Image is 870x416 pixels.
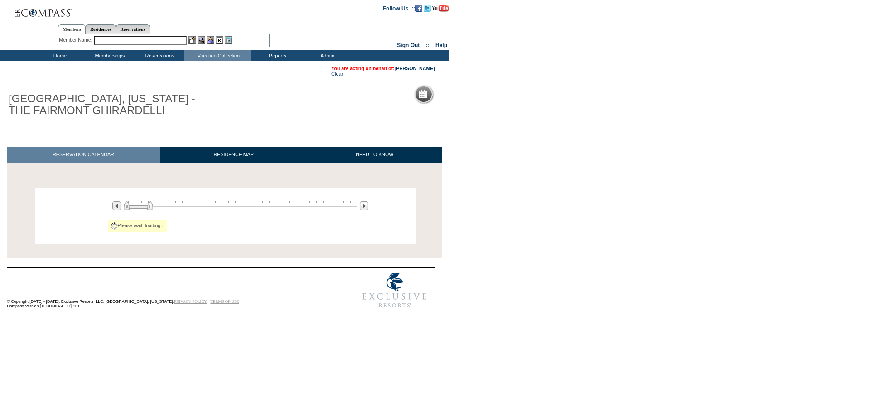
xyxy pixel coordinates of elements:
div: Member Name: [59,36,94,44]
a: Help [435,42,447,48]
img: View [198,36,205,44]
a: Members [58,24,86,34]
img: Previous [112,201,121,210]
img: Reservations [216,36,223,44]
img: Become our fan on Facebook [415,5,422,12]
td: Reservations [134,50,184,61]
a: Residences [86,24,116,34]
img: Next [360,201,368,210]
td: Follow Us :: [383,5,415,12]
div: Please wait, loading... [108,220,168,232]
td: Memberships [84,50,134,61]
img: b_calculator.gif [225,36,232,44]
a: RESERVATION CALENDAR [7,147,160,163]
img: Follow us on Twitter [424,5,431,12]
td: Reports [251,50,301,61]
a: [PERSON_NAME] [395,66,435,71]
td: Home [34,50,84,61]
a: Clear [331,71,343,77]
td: Vacation Collection [184,50,251,61]
img: Exclusive Resorts [354,268,435,313]
a: PRIVACY POLICY [174,299,207,304]
a: Reservations [116,24,150,34]
img: Impersonate [207,36,214,44]
a: TERMS OF USE [211,299,239,304]
a: Follow us on Twitter [424,5,431,10]
a: NEED TO KNOW [307,147,442,163]
h5: Reservation Calendar [430,91,500,97]
h1: [GEOGRAPHIC_DATA], [US_STATE] - THE FAIRMONT GHIRARDELLI [7,91,210,119]
img: spinner2.gif [111,222,118,230]
img: b_edit.gif [188,36,196,44]
a: Become our fan on Facebook [415,5,422,10]
a: RESIDENCE MAP [160,147,308,163]
span: :: [426,42,430,48]
td: © Copyright [DATE] - [DATE]. Exclusive Resorts, LLC. [GEOGRAPHIC_DATA], [US_STATE]. Compass Versi... [7,268,324,313]
a: Subscribe to our YouTube Channel [432,5,449,10]
td: Admin [301,50,351,61]
a: Sign Out [397,42,420,48]
span: You are acting on behalf of: [331,66,435,71]
img: Subscribe to our YouTube Channel [432,5,449,12]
